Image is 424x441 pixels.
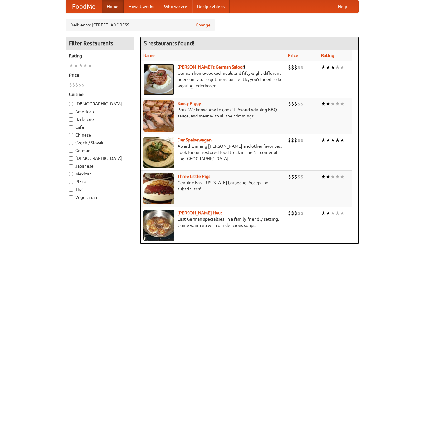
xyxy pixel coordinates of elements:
li: ★ [330,100,335,107]
li: ★ [340,137,344,144]
ng-pluralize: 5 restaurants found! [144,40,194,46]
img: esthers.jpg [143,64,174,95]
a: Three Little Pigs [178,174,210,179]
a: Saucy Piggy [178,101,201,106]
p: East German specialties, in a family-friendly setting. Come warm up with our delicious soups. [143,216,283,228]
a: [PERSON_NAME] Haus [178,210,222,215]
p: Award-winning [PERSON_NAME] and other favorites. Look for our restored food truck in the NE corne... [143,143,283,162]
li: $ [300,64,304,71]
a: Name [143,53,155,58]
li: ★ [330,137,335,144]
label: Mexican [69,171,131,177]
li: ★ [335,137,340,144]
input: Thai [69,188,73,192]
input: German [69,149,73,153]
p: Genuine East [US_STATE] barbecue. Accept no substitutes! [143,180,283,192]
li: $ [294,100,297,107]
li: $ [288,137,291,144]
li: $ [297,64,300,71]
li: ★ [330,64,335,71]
li: ★ [340,173,344,180]
li: ★ [74,62,78,69]
a: FoodMe [66,0,102,13]
li: ★ [69,62,74,69]
label: Cafe [69,124,131,130]
input: Barbecue [69,117,73,122]
a: Help [333,0,352,13]
li: ★ [326,173,330,180]
li: ★ [335,64,340,71]
li: ★ [326,137,330,144]
a: How it works [124,0,159,13]
li: $ [294,173,297,180]
h4: Filter Restaurants [66,37,134,50]
li: ★ [326,64,330,71]
li: ★ [335,173,340,180]
input: Mexican [69,172,73,176]
label: Barbecue [69,116,131,122]
li: ★ [321,173,326,180]
li: $ [288,173,291,180]
li: ★ [326,100,330,107]
li: ★ [335,100,340,107]
input: [DEMOGRAPHIC_DATA] [69,156,73,161]
li: $ [288,210,291,217]
li: $ [288,64,291,71]
a: [PERSON_NAME]'s German Saloon [178,65,245,70]
a: Der Speisewagen [178,137,212,142]
h5: Price [69,72,131,78]
li: ★ [321,64,326,71]
li: $ [297,173,300,180]
li: $ [294,210,297,217]
li: ★ [88,62,92,69]
label: American [69,108,131,115]
li: $ [300,100,304,107]
li: $ [291,100,294,107]
li: $ [78,81,81,88]
li: $ [75,81,78,88]
li: $ [81,81,85,88]
li: $ [291,64,294,71]
li: ★ [321,137,326,144]
a: Rating [321,53,334,58]
input: Czech / Slovak [69,141,73,145]
li: ★ [340,64,344,71]
li: $ [291,173,294,180]
label: Chinese [69,132,131,138]
label: [DEMOGRAPHIC_DATA] [69,155,131,161]
input: Vegetarian [69,195,73,199]
li: $ [294,137,297,144]
a: Who we are [159,0,192,13]
img: littlepigs.jpg [143,173,174,204]
li: $ [288,100,291,107]
input: Pizza [69,180,73,184]
label: [DEMOGRAPHIC_DATA] [69,101,131,107]
li: ★ [340,100,344,107]
p: Pork. We know how to cook it. Award-winning BBQ sauce, and meat with all the trimmings. [143,107,283,119]
li: $ [291,137,294,144]
li: ★ [330,173,335,180]
a: Recipe videos [192,0,230,13]
div: Deliver to: [STREET_ADDRESS] [66,19,215,31]
label: Czech / Slovak [69,140,131,146]
li: ★ [330,210,335,217]
label: Pizza [69,179,131,185]
li: $ [294,64,297,71]
a: Price [288,53,298,58]
li: $ [297,210,300,217]
li: ★ [321,100,326,107]
input: Chinese [69,133,73,137]
li: ★ [326,210,330,217]
h5: Rating [69,53,131,59]
label: German [69,147,131,154]
img: kohlhaus.jpg [143,210,174,241]
li: $ [300,137,304,144]
a: Change [196,22,211,28]
li: $ [69,81,72,88]
li: ★ [340,210,344,217]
